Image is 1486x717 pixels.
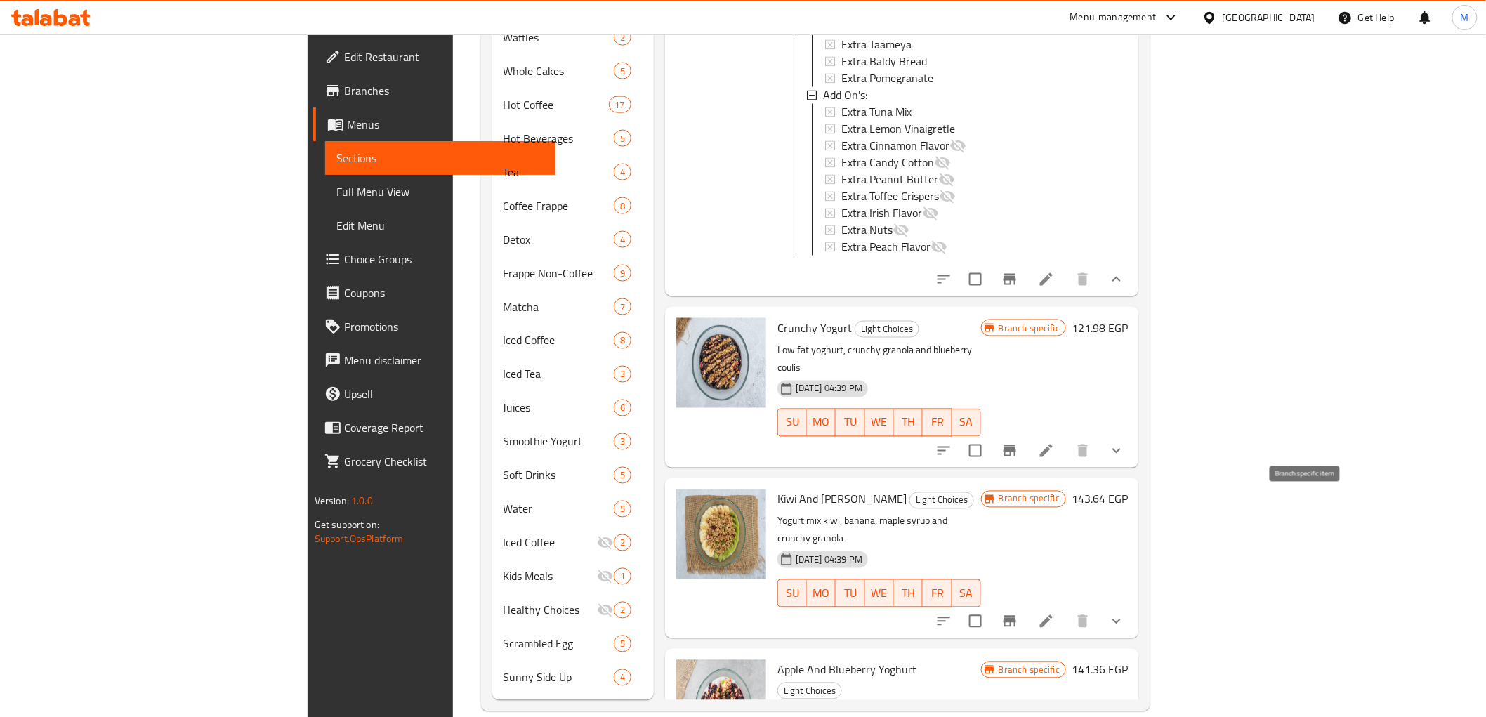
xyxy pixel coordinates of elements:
div: [GEOGRAPHIC_DATA] [1223,10,1315,25]
span: Select to update [961,265,990,294]
span: Upsell [344,386,544,402]
span: 8 [614,334,631,348]
span: Frappe Non-Coffee [504,265,614,282]
span: Version: [315,492,349,510]
span: Sections [336,150,544,166]
span: MO [813,584,830,604]
a: Grocery Checklist [313,445,555,478]
svg: Show Choices [1108,271,1125,288]
span: Extra Pomegranate [841,70,933,87]
span: Crunchy Yogurt [777,317,852,338]
h6: 143.64 EGP [1072,489,1128,509]
div: items [614,366,631,383]
p: Yogurt mix kiwi, banana, maple syrup and crunchy granola [777,513,981,548]
div: Tea4 [492,155,654,189]
span: TH [900,584,917,604]
span: Extra Cinnamon Flavor [841,138,949,154]
span: Coupons [344,284,544,301]
span: 2 [614,537,631,550]
div: items [614,433,631,450]
span: Get support on: [315,515,379,534]
div: Soft Drinks [504,467,614,484]
a: Menus [313,107,555,141]
div: Hot Coffee [504,96,609,113]
span: TU [841,584,859,604]
span: Select to update [961,607,990,636]
span: Smoothie Yogurt [504,433,614,450]
span: Extra Peach Flavor [841,239,931,256]
span: 4 [614,166,631,179]
span: 5 [614,65,631,78]
div: Juices [504,400,614,416]
span: 2 [614,31,631,44]
span: 7 [614,301,631,314]
div: Sunny Side Up4 [492,661,654,695]
span: Branches [344,82,544,99]
span: Kids Meals [504,568,597,585]
span: Healthy Choices [504,602,597,619]
div: Scrambled Egg [504,636,614,652]
svg: Show Choices [1108,613,1125,630]
span: Light Choices [855,322,919,338]
span: Waffles [504,29,614,46]
span: 5 [614,638,631,651]
span: Coffee Frappe [504,197,614,214]
div: items [614,332,631,349]
a: Edit menu item [1038,613,1055,630]
div: items [614,265,631,282]
span: Apple And Blueberry Yoghurt [777,659,916,680]
span: [DATE] 04:39 PM [790,553,868,567]
span: Menus [347,116,544,133]
a: Menu disclaimer [313,343,555,377]
span: Extra Irish Flavor [841,205,922,222]
div: Juices6 [492,391,654,425]
button: SU [777,409,807,437]
div: Matcha [504,298,614,315]
svg: Inactive section [597,568,614,585]
button: sort-choices [927,434,961,468]
button: TH [894,409,923,437]
div: items [609,96,631,113]
div: Kids Meals1 [492,560,654,593]
span: 17 [610,98,631,112]
span: 5 [614,132,631,145]
span: FR [928,412,946,433]
span: Extra Lemon Vinaigretle [841,121,955,138]
span: FR [928,584,946,604]
svg: Hidden [931,239,947,256]
span: Coverage Report [344,419,544,436]
a: Support.OpsPlatform [315,529,404,548]
span: Kiwi And [PERSON_NAME] [777,489,907,510]
svg: Hidden [949,138,966,154]
div: Iced Coffee [504,332,614,349]
span: Grocery Checklist [344,453,544,470]
div: Water5 [492,492,654,526]
div: Whole Cakes [504,63,614,79]
div: Water [504,501,614,518]
button: SU [777,579,807,607]
div: Iced Coffee8 [492,324,654,357]
span: Sunny Side Up [504,669,614,686]
div: Soft Drinks5 [492,459,654,492]
svg: Hidden [893,222,909,239]
button: show more [1100,605,1133,638]
div: items [614,130,631,147]
a: Sections [325,141,555,175]
span: Choice Groups [344,251,544,268]
svg: Inactive section [597,534,614,551]
span: Iced Tea [504,366,614,383]
button: WE [865,579,894,607]
button: sort-choices [927,263,961,296]
div: Waffles2 [492,20,654,54]
img: Kiwi And Banana Yoghurt [676,489,766,579]
div: Coffee Frappe8 [492,189,654,223]
span: Extra Taameya [841,37,912,53]
div: items [614,231,631,248]
span: SA [958,584,975,604]
div: Iced Tea3 [492,357,654,391]
div: items [614,197,631,214]
div: Smoothie Yogurt3 [492,425,654,459]
div: Tea [504,164,614,180]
